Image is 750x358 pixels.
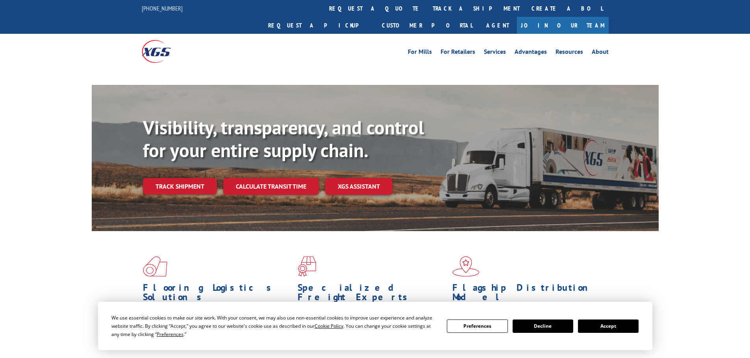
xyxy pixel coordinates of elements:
[484,49,506,57] a: Services
[223,178,319,195] a: Calculate transit time
[441,49,475,57] a: For Retailers
[592,49,609,57] a: About
[298,283,446,306] h1: Specialized Freight Experts
[325,178,393,195] a: XGS ASSISTANT
[517,17,609,34] a: Join Our Team
[315,323,343,329] span: Cookie Policy
[143,283,292,306] h1: Flooring Logistics Solutions
[298,256,316,277] img: xgs-icon-focused-on-flooring-red
[262,17,376,34] a: Request a pickup
[142,4,183,12] a: [PHONE_NUMBER]
[143,115,424,162] b: Visibility, transparency, and control for your entire supply chain.
[515,49,547,57] a: Advantages
[98,302,652,350] div: Cookie Consent Prompt
[376,17,478,34] a: Customer Portal
[513,319,573,333] button: Decline
[447,319,507,333] button: Preferences
[143,256,167,277] img: xgs-icon-total-supply-chain-intelligence-red
[111,314,437,338] div: We use essential cookies to make our site work. With your consent, we may also use non-essential ...
[556,49,583,57] a: Resources
[143,178,217,195] a: Track shipment
[578,319,639,333] button: Accept
[452,283,601,306] h1: Flagship Distribution Model
[452,256,480,277] img: xgs-icon-flagship-distribution-model-red
[157,331,183,338] span: Preferences
[478,17,517,34] a: Agent
[408,49,432,57] a: For Mills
